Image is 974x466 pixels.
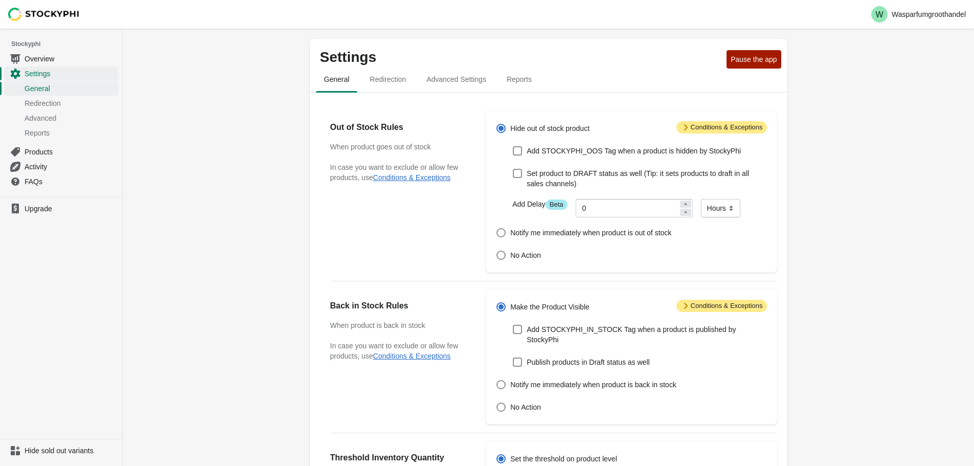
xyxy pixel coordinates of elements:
span: Overview [25,54,116,64]
span: Stockyphi [11,39,122,49]
button: Advanced settings [416,66,496,93]
span: Hide out of stock product [510,123,590,134]
span: Notify me immediately when product is out of stock [510,228,671,238]
span: Avatar with initials W [871,6,888,23]
span: Conditions & Exceptions [676,121,767,134]
span: Set the threshold on product level [510,454,617,464]
a: FAQs [4,174,118,189]
a: Advanced [4,110,118,125]
span: Reports [25,128,116,138]
span: No Action [510,250,541,260]
span: Activity [25,162,116,172]
a: Overview [4,51,118,66]
h3: When product is back in stock [330,320,466,330]
h2: Back in Stock Rules [330,300,466,312]
span: Conditions & Exceptions [676,300,767,312]
span: Advanced Settings [418,70,494,88]
a: Settings [4,66,118,81]
span: Publish products in Draft status as well [527,357,649,367]
a: Activity [4,159,118,174]
span: Upgrade [25,204,116,214]
button: Conditions & Exceptions [373,352,451,360]
span: Make the Product Visible [510,302,590,312]
span: General [316,70,358,88]
a: General [4,81,118,96]
span: Hide sold out variants [25,446,116,456]
p: Wasparfumgroothandel [892,10,966,18]
button: Avatar with initials WWasparfumgroothandel [867,4,970,25]
span: Beta [546,199,568,210]
span: Reports [499,70,540,88]
button: redirection [359,66,416,93]
span: Redirection [361,70,414,88]
span: General [25,83,116,94]
span: FAQs [25,176,116,187]
span: Settings [25,69,116,79]
button: Pause the app [727,50,781,69]
span: Redirection [25,98,116,108]
span: No Action [510,402,541,412]
text: W [875,10,884,19]
label: Add Delay [512,199,567,210]
h2: Threshold Inventory Quantity [330,452,466,464]
a: Upgrade [4,202,118,216]
button: Conditions & Exceptions [373,173,451,182]
h2: Out of Stock Rules [330,121,466,134]
button: general [314,66,360,93]
button: reports [496,66,542,93]
img: Stockyphi [8,8,80,21]
p: Settings [320,49,723,65]
span: Add STOCKYPHI_OOS Tag when a product is hidden by StockyPhi [527,146,741,156]
p: In case you want to exclude or allow few products, use [330,341,466,361]
span: Products [25,147,116,157]
a: Products [4,144,118,159]
span: Pause the app [731,55,777,63]
a: Reports [4,125,118,140]
span: Add STOCKYPHI_IN_STOCK Tag when a product is published by StockyPhi [527,324,766,345]
h3: When product goes out of stock [330,142,466,152]
a: Hide sold out variants [4,443,118,458]
span: Advanced [25,113,116,123]
span: Set product to DRAFT status as well (Tip: it sets products to draft in all sales channels) [527,168,766,189]
span: Notify me immediately when product is back in stock [510,380,676,390]
a: Redirection [4,96,118,110]
p: In case you want to exclude or allow few products, use [330,162,466,183]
